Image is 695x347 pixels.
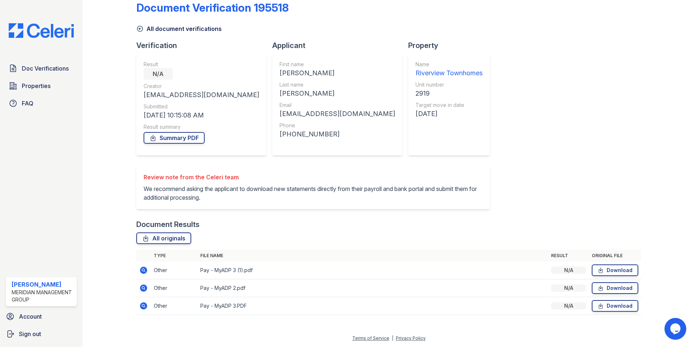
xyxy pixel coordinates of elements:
[352,335,389,341] a: Terms of Service
[144,123,259,131] div: Result summary
[144,110,259,120] div: [DATE] 10:15:08 AM
[151,262,197,279] td: Other
[415,109,483,119] div: [DATE]
[144,103,259,110] div: Submitted
[392,335,393,341] div: |
[6,79,77,93] a: Properties
[6,96,77,111] a: FAQ
[551,284,586,292] div: N/A
[19,330,41,338] span: Sign out
[396,335,426,341] a: Privacy Policy
[144,61,259,68] div: Result
[136,219,200,230] div: Document Results
[144,90,259,100] div: [EMAIL_ADDRESS][DOMAIN_NAME]
[136,40,272,51] div: Verification
[664,318,688,340] iframe: chat widget
[415,88,483,99] div: 2919
[408,40,496,51] div: Property
[197,250,548,262] th: File name
[197,262,548,279] td: Pay - MyADP 3 (1).pdf
[272,40,408,51] div: Applicant
[592,300,638,312] a: Download
[3,23,80,38] img: CE_Logo_Blue-a8612792a0a2168367f1c8372b55b34899dd931a85d93a1a3d3e32e68fde9ad4.png
[415,68,483,78] div: Riverview Townhomes
[144,173,483,182] div: Review note from the Celeri team
[280,122,395,129] div: Phone
[6,61,77,76] a: Doc Verifications
[12,280,74,289] div: [PERSON_NAME]
[415,81,483,88] div: Unit number
[280,101,395,109] div: Email
[592,264,638,276] a: Download
[592,282,638,294] a: Download
[3,327,80,341] a: Sign out
[136,24,222,33] a: All document verifications
[415,61,483,68] div: Name
[151,297,197,315] td: Other
[136,232,191,244] a: All originals
[22,64,69,73] span: Doc Verifications
[280,61,395,68] div: First name
[144,83,259,90] div: Creator
[144,132,205,144] a: Summary PDF
[22,81,51,90] span: Properties
[280,109,395,119] div: [EMAIL_ADDRESS][DOMAIN_NAME]
[12,289,74,303] div: Meridian Management Group
[551,302,586,310] div: N/A
[136,1,289,14] div: Document Verification 195518
[280,88,395,99] div: [PERSON_NAME]
[151,250,197,262] th: Type
[19,312,42,321] span: Account
[280,68,395,78] div: [PERSON_NAME]
[415,61,483,78] a: Name Riverview Townhomes
[280,81,395,88] div: Last name
[551,267,586,274] div: N/A
[589,250,641,262] th: Original file
[144,184,483,202] p: We recommend asking the applicant to download new statements directly from their payroll and bank...
[144,68,173,80] div: N/A
[280,129,395,139] div: [PHONE_NUMBER]
[197,297,548,315] td: Pay - MyADP 3.PDF
[415,101,483,109] div: Target move in date
[548,250,589,262] th: Result
[22,99,33,108] span: FAQ
[151,279,197,297] td: Other
[197,279,548,297] td: Pay - MyADP 2.pdf
[3,309,80,324] a: Account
